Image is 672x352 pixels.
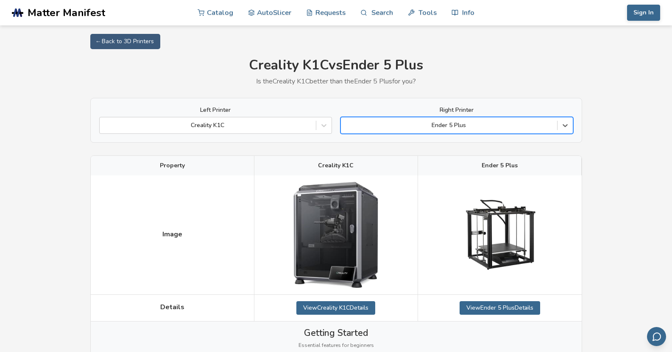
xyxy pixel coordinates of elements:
button: Send feedback via email [647,327,666,346]
input: Creality K1C [104,122,106,129]
span: Matter Manifest [28,7,105,19]
label: Left Printer [99,107,332,114]
span: Creality K1C [318,162,354,169]
span: Property [160,162,185,169]
span: Essential features for beginners [298,343,374,349]
span: Ender 5 Plus [482,162,518,169]
a: ← Back to 3D Printers [90,34,160,49]
img: Creality K1C [293,182,378,288]
span: Details [160,303,184,311]
span: Image [162,230,182,238]
span: Getting Started [304,328,368,338]
label: Right Printer [340,107,573,114]
a: ViewCreality K1CDetails [296,301,375,315]
h1: Creality K1C vs Ender 5 Plus [90,58,582,73]
a: ViewEnder 5 PlusDetails [460,301,540,315]
button: Sign In [627,5,660,21]
p: Is the Creality K1C better than the Ender 5 Plus for you? [90,78,582,85]
img: Ender 5 Plus [457,193,542,277]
